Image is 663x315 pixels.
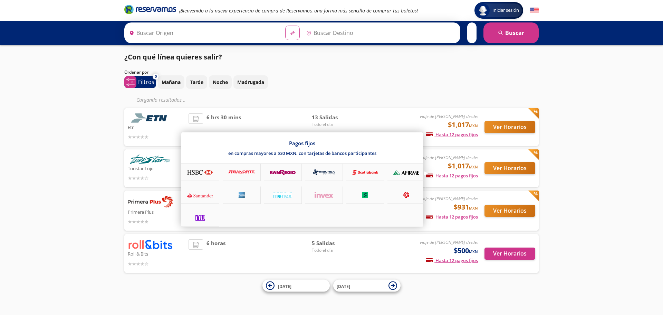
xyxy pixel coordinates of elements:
small: MXN [469,123,478,128]
img: Etn [128,113,173,123]
span: Todo el día [312,121,360,128]
img: Turistar Lujo [128,155,173,164]
p: Primera Plus [128,207,185,216]
button: Tarde [186,75,207,89]
button: English [530,6,539,15]
i: Brand Logo [124,4,176,15]
p: Turistar Lujo [128,164,185,172]
button: [DATE] [262,280,330,292]
em: viaje de [PERSON_NAME] desde: [420,196,478,202]
em: viaje de [PERSON_NAME] desde: [420,113,478,119]
button: Ver Horarios [484,205,535,217]
p: Madrugada [237,78,264,86]
em: ¡Bienvenido a la nueva experiencia de compra de Reservamos, una forma más sencilla de comprar tus... [179,7,418,14]
span: [DATE] [278,283,291,289]
button: Madrugada [233,75,268,89]
p: Mañana [162,78,181,86]
em: viaje de [PERSON_NAME] desde: [420,239,478,245]
p: ¿Con qué línea quieres salir? [124,52,222,62]
span: [DATE] [337,283,350,289]
small: MXN [469,205,478,211]
em: viaje de [PERSON_NAME] desde: [420,155,478,160]
span: Todo el día [312,247,360,253]
span: $1,017 [448,120,478,130]
span: $931 [454,202,478,212]
p: en compras mayores a $30 MXN, con tarjetas de bancos participantes [228,150,376,156]
input: Buscar Origen [126,24,280,41]
span: 6 horas [206,239,225,267]
input: Buscar Destino [304,24,457,41]
button: Ver Horarios [484,162,535,174]
button: Noche [209,75,232,89]
span: 5 Salidas [312,239,360,247]
span: Iniciar sesión [490,7,522,14]
span: $1,017 [448,161,478,171]
button: [DATE] [333,280,401,292]
span: Hasta 12 pagos fijos [426,173,478,179]
span: 13 Salidas [312,113,360,121]
span: Hasta 12 pagos fijos [426,257,478,263]
a: Brand Logo [124,4,176,17]
span: Hasta 12 pagos fijos [426,131,478,138]
button: 0Filtros [124,76,156,88]
span: 6 hrs 30 mins [206,113,241,141]
span: 0 [155,74,157,80]
p: Filtros [138,78,154,86]
small: MXN [469,164,478,169]
small: MXN [469,249,478,254]
img: Roll & Bits [128,239,173,249]
p: Tarde [190,78,203,86]
button: Ver Horarios [484,248,535,260]
button: Buscar [483,22,539,43]
span: $500 [454,245,478,256]
img: Primera Plus [128,196,173,207]
p: Pagos fijos [289,140,315,147]
button: Ver Horarios [484,121,535,133]
p: Noche [213,78,228,86]
button: Mañana [158,75,184,89]
p: Roll & Bits [128,249,185,258]
p: Ordenar por [124,69,148,75]
em: Cargando resultados ... [136,96,186,103]
p: Etn [128,123,185,131]
span: Hasta 12 pagos fijos [426,214,478,220]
